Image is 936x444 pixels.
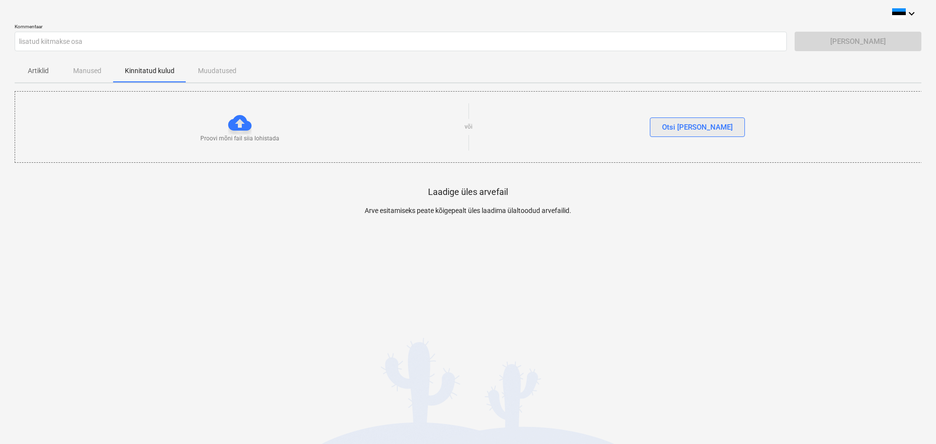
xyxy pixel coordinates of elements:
p: Kinnitatud kulud [125,66,175,76]
button: Otsi [PERSON_NAME] [650,117,745,137]
p: Kommentaar [15,23,787,32]
p: või [465,123,472,131]
p: Proovi mõni fail siia lohistada [200,135,279,143]
p: Laadige üles arvefail [428,186,508,198]
div: Otsi [PERSON_NAME] [662,121,733,134]
p: Artiklid [26,66,50,76]
div: Proovi mõni fail siia lohistadavõiOtsi [PERSON_NAME] [15,91,922,163]
i: keyboard_arrow_down [906,8,917,19]
p: Arve esitamiseks peate kõigepealt üles laadima ülaltoodud arvefailid. [241,206,695,216]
